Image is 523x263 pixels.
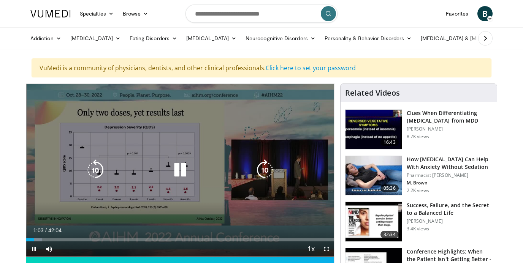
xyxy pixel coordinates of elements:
[345,202,402,241] img: 7307c1c9-cd96-462b-8187-bd7a74dc6cb1.150x105_q85_crop-smart_upscale.jpg
[30,10,71,17] img: VuMedi Logo
[380,231,399,238] span: 32:34
[407,226,429,232] p: 3.4K views
[407,109,492,124] h3: Clues When Differentiating [MEDICAL_DATA] from MDD
[241,31,320,46] a: Neurocognitive Disorders
[407,187,429,194] p: 2.2K views
[118,6,153,21] a: Browse
[26,84,334,257] video-js: Video Player
[407,172,492,178] p: Pharmacist [PERSON_NAME]
[407,134,429,140] p: 8.7K views
[185,5,338,23] input: Search topics, interventions
[345,156,402,195] img: 7bfe4765-2bdb-4a7e-8d24-83e30517bd33.150x105_q85_crop-smart_upscale.jpg
[266,64,356,72] a: Click here to set your password
[182,31,241,46] a: [MEDICAL_DATA]
[477,6,493,21] a: B
[380,184,399,192] span: 05:36
[75,6,118,21] a: Specialties
[345,109,492,150] a: 16:43 Clues When Differentiating [MEDICAL_DATA] from MDD [PERSON_NAME] 8.7K views
[33,227,43,233] span: 1:03
[125,31,182,46] a: Eating Disorders
[26,241,41,257] button: Pause
[304,241,319,257] button: Playback Rate
[26,31,66,46] a: Addiction
[407,202,492,217] h3: Success, Failure, and the Secret to a Balanced Life
[45,227,47,233] span: /
[345,202,492,242] a: 32:34 Success, Failure, and the Secret to a Balanced Life [PERSON_NAME] 3.4K views
[441,6,473,21] a: Favorites
[48,227,62,233] span: 42:04
[380,139,399,146] span: 16:43
[407,180,492,186] p: M. Brown
[66,31,125,46] a: [MEDICAL_DATA]
[345,110,402,149] img: a6520382-d332-4ed3-9891-ee688fa49237.150x105_q85_crop-smart_upscale.jpg
[41,241,57,257] button: Mute
[319,241,334,257] button: Fullscreen
[345,88,400,98] h4: Related Videos
[407,126,492,132] p: [PERSON_NAME]
[407,156,492,171] h3: How [MEDICAL_DATA] Can Help With Anxiety Without Sedation
[407,218,492,224] p: [PERSON_NAME]
[320,31,416,46] a: Personality & Behavior Disorders
[26,238,334,241] div: Progress Bar
[345,156,492,196] a: 05:36 How [MEDICAL_DATA] Can Help With Anxiety Without Sedation Pharmacist [PERSON_NAME] M. Brown...
[32,58,491,77] div: VuMedi is a community of physicians, dentists, and other clinical professionals.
